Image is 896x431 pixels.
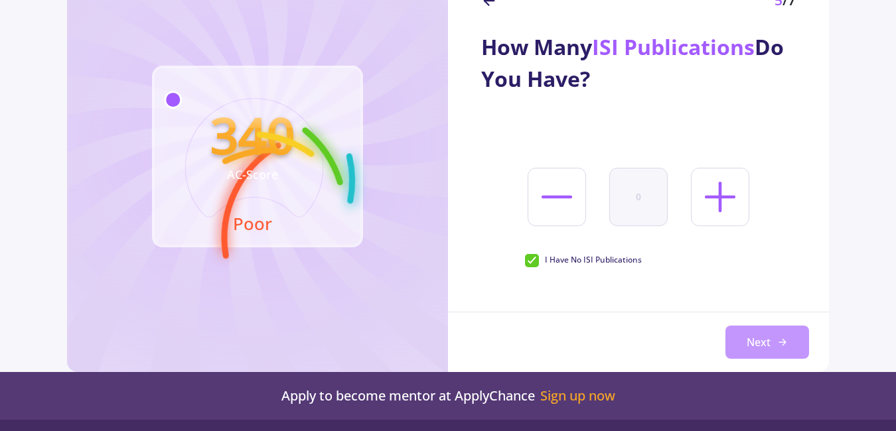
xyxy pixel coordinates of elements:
text: Poor [233,212,272,235]
button: Next [725,326,809,359]
span: ISI Publications [592,32,755,61]
a: Sign up now [540,388,615,404]
text: 340 [211,101,295,168]
text: AC-Score [227,166,278,182]
span: I Have No ISI Publications [545,254,642,266]
div: How Many Do You Have? [481,31,796,95]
